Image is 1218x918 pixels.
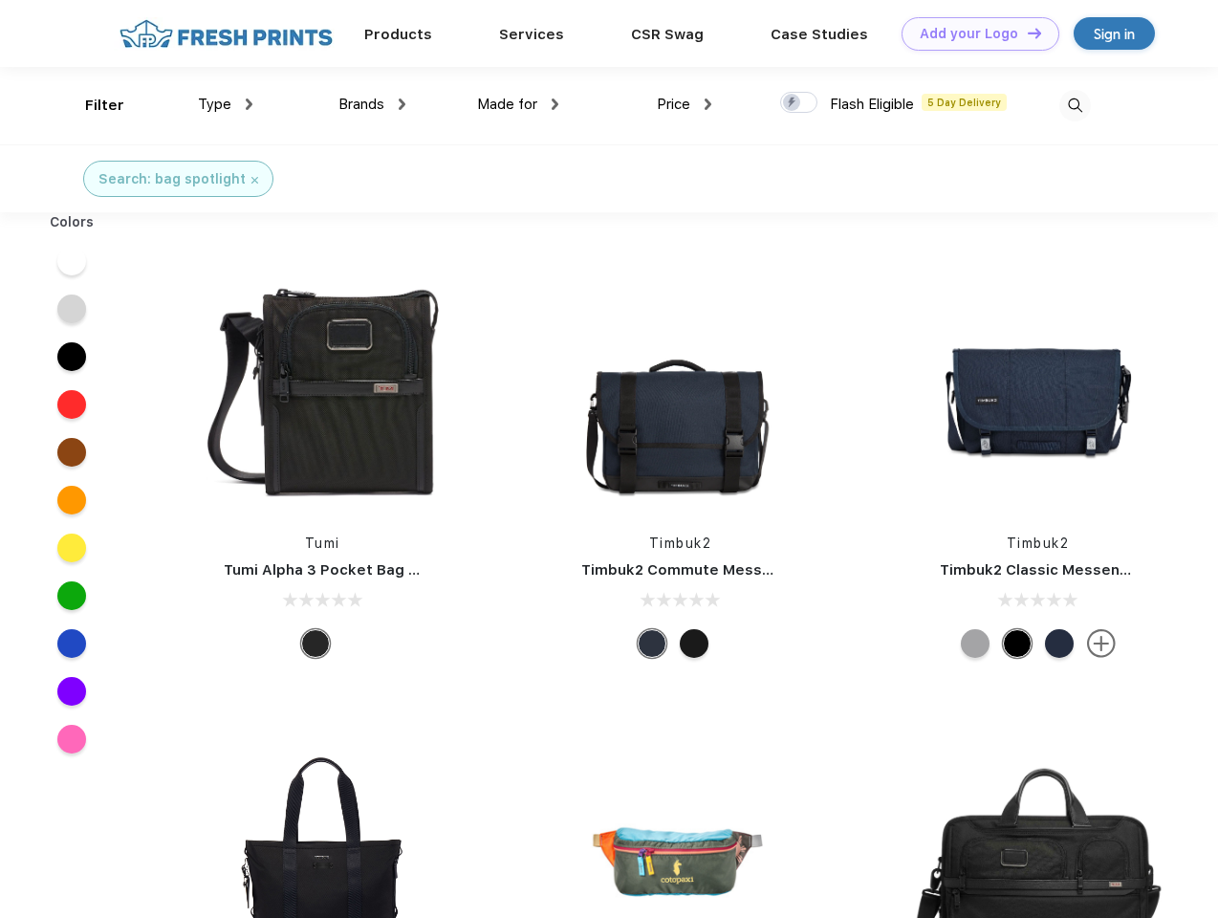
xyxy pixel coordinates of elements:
img: filter_cancel.svg [251,177,258,184]
div: Eco Nautical [638,629,666,658]
img: dropdown.png [399,98,405,110]
img: DT [1028,28,1041,38]
a: Timbuk2 [1007,535,1070,551]
span: Price [657,96,690,113]
div: Sign in [1094,23,1135,45]
div: Colors [35,212,109,232]
a: Tumi Alpha 3 Pocket Bag Small [224,561,447,579]
img: more.svg [1087,629,1116,658]
img: dropdown.png [705,98,711,110]
div: Filter [85,95,124,117]
a: Timbuk2 Classic Messenger Bag [940,561,1177,579]
span: Brands [338,96,384,113]
a: Timbuk2 Commute Messenger Bag [581,561,837,579]
img: fo%20logo%202.webp [114,17,338,51]
a: Products [364,26,432,43]
div: Add your Logo [920,26,1018,42]
img: dropdown.png [246,98,252,110]
img: func=resize&h=266 [553,260,807,514]
span: 5 Day Delivery [922,94,1007,111]
img: func=resize&h=266 [911,260,1165,514]
img: desktop_search.svg [1059,90,1091,121]
img: dropdown.png [552,98,558,110]
img: func=resize&h=266 [195,260,449,514]
div: Black [301,629,330,658]
span: Type [198,96,231,113]
span: Flash Eligible [830,96,914,113]
span: Made for [477,96,537,113]
div: Eco Black [1003,629,1032,658]
a: Tumi [305,535,340,551]
a: Timbuk2 [649,535,712,551]
div: Eco Nautical [1045,629,1074,658]
div: Eco Rind Pop [961,629,990,658]
div: Eco Black [680,629,708,658]
a: Sign in [1074,17,1155,50]
div: Search: bag spotlight [98,169,246,189]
